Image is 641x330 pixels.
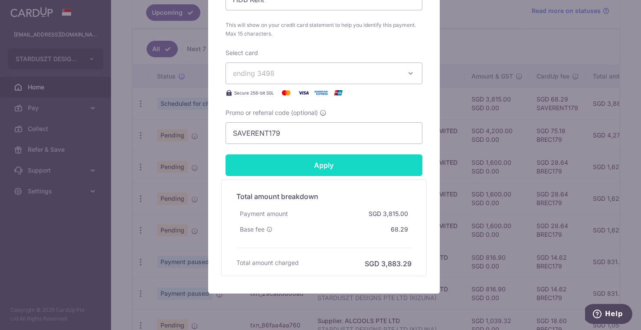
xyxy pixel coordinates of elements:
h6: Total amount charged [236,258,299,267]
button: ending 3498 [226,62,422,84]
img: Mastercard [278,88,295,98]
h6: SGD 3,883.29 [365,258,412,269]
label: Select card [226,49,258,57]
h5: Total amount breakdown [236,191,412,202]
img: Visa [295,88,312,98]
span: Promo or referral code (optional) [226,108,318,117]
img: American Express [312,88,330,98]
span: This will show on your credit card statement to help you identify this payment. Max 15 characters. [226,21,422,38]
iframe: Opens a widget where you can find more information [585,304,632,326]
img: UnionPay [330,88,347,98]
span: ending 3498 [233,69,275,78]
div: 68.29 [387,222,412,237]
span: Base fee [240,225,265,234]
input: Apply [226,154,422,176]
div: Payment amount [236,206,291,222]
span: Secure 256-bit SSL [234,89,274,96]
div: SGD 3,815.00 [365,206,412,222]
